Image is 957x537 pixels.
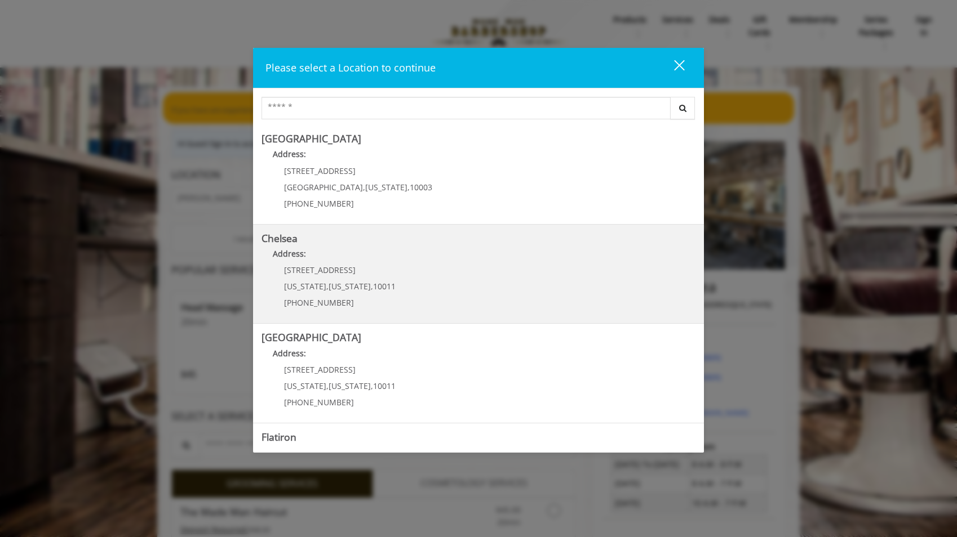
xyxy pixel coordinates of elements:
span: [US_STATE] [329,281,371,292]
i: Search button [676,104,689,112]
span: 10011 [373,381,396,391]
b: Chelsea [262,231,298,245]
b: Address: [273,447,306,458]
span: [US_STATE] [365,182,407,193]
span: [PHONE_NUMBER] [284,198,354,209]
button: close dialog [653,56,692,79]
b: [GEOGRAPHIC_DATA] [262,330,361,344]
b: Address: [273,149,306,159]
div: close dialog [661,59,684,76]
span: [PHONE_NUMBER] [284,297,354,308]
span: , [371,281,373,292]
span: [GEOGRAPHIC_DATA] [284,182,363,193]
span: [US_STATE] [284,381,326,391]
b: Address: [273,348,306,359]
span: [PHONE_NUMBER] [284,397,354,408]
span: , [371,381,373,391]
span: 10003 [410,182,432,193]
span: [STREET_ADDRESS] [284,364,356,375]
div: Center Select [262,97,695,125]
b: Flatiron [262,430,296,444]
span: 10011 [373,281,396,292]
input: Search Center [262,97,671,119]
b: Address: [273,248,306,259]
span: , [326,381,329,391]
span: [STREET_ADDRESS] [284,165,356,176]
span: , [407,182,410,193]
span: [STREET_ADDRESS] [284,265,356,275]
span: [US_STATE] [284,281,326,292]
span: , [363,182,365,193]
span: , [326,281,329,292]
span: [US_STATE] [329,381,371,391]
span: Please select a Location to continue [265,61,436,74]
b: [GEOGRAPHIC_DATA] [262,132,361,145]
